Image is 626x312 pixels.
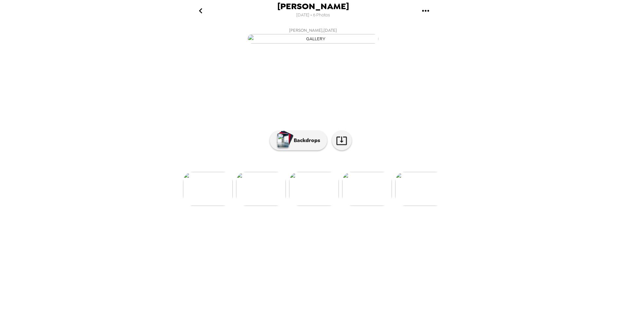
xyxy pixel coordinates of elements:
button: [PERSON_NAME],[DATE] [182,25,444,46]
img: gallery [289,172,339,206]
img: gallery [248,34,378,44]
img: gallery [183,172,233,206]
img: gallery [395,172,445,206]
p: Backdrops [290,137,320,144]
button: Backdrops [270,131,327,150]
img: gallery [236,172,286,206]
span: [PERSON_NAME] , [DATE] [289,27,337,34]
span: [PERSON_NAME] [277,2,349,11]
span: [DATE] • 6 Photos [296,11,330,20]
img: gallery [342,172,392,206]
